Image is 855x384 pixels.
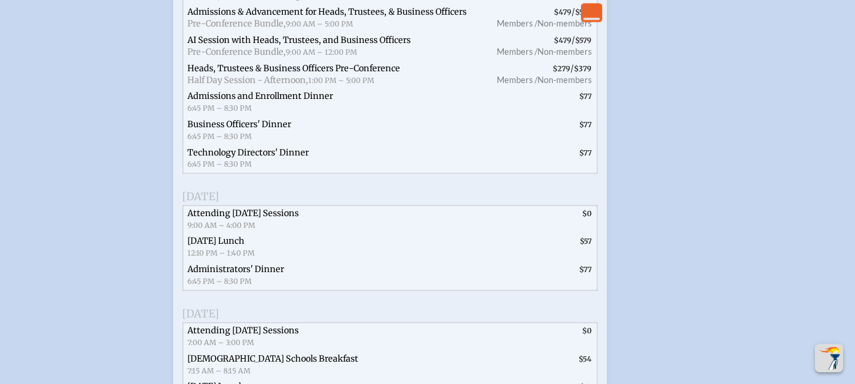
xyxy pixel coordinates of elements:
span: / [484,32,597,61]
span: Business Officers' Dinner [188,119,292,130]
span: Members / [497,47,538,57]
span: / [484,61,597,89]
span: $279 [553,64,571,73]
span: 6:45 PM – 8:30 PM [188,160,252,169]
span: $77 [580,148,592,157]
span: $579 [576,36,592,45]
span: Admissions & Advancement for Heads, Trustees, & Business Officers [188,6,467,17]
span: [DATE] [183,190,220,204]
span: Attending [DATE] Sessions [188,326,299,336]
span: $479 [554,36,572,45]
span: Heads, Trustees & Business Officers Pre-Conference [188,63,401,74]
span: $54 [579,355,592,364]
span: Admissions and Enrollment Dinner [188,91,334,101]
span: 7:00 AM – 3:00 PM [188,339,255,347]
span: 6:45 PM – 8:30 PM [188,277,252,286]
span: [DATE] [183,307,220,321]
span: 6:45 PM – 8:30 PM [188,104,252,112]
span: Attending [DATE] Sessions [188,208,299,219]
span: $0 [583,210,592,219]
span: Technology Directors' Dinner [188,147,309,158]
span: Non-members [538,18,592,28]
span: 9:00 AM – 4:00 PM [188,221,256,230]
span: 6:45 PM – 8:30 PM [188,132,252,141]
span: $579 [576,8,592,16]
span: 9:00 AM – 12:00 PM [286,48,358,57]
span: 1:00 PM – 5:00 PM [309,76,375,85]
span: 9:00 AM – 5:00 PM [286,19,354,28]
span: AI Session with Heads, Trustees, and Business Officers [188,35,411,45]
span: 7:15 AM – 8:15 AM [188,367,251,376]
span: Administrators' Dinner [188,264,285,275]
span: $77 [580,266,592,274]
button: Scroll Top [815,344,843,372]
span: Members / [497,75,538,85]
span: Non-members [538,47,592,57]
img: To the top [817,346,841,370]
span: $0 [583,327,592,336]
span: [DATE] Lunch [188,236,245,247]
span: [DEMOGRAPHIC_DATA] Schools Breakfast [188,354,359,365]
span: $379 [575,64,592,73]
span: Pre-Conference Bundle, [188,47,286,57]
span: $57 [580,237,592,246]
span: Half Day Session - Afternoon, [188,75,309,85]
span: $77 [580,120,592,129]
span: $479 [554,8,572,16]
span: / [484,4,597,32]
span: Members / [497,18,538,28]
span: $77 [580,92,592,101]
span: 12:10 PM – 1:40 PM [188,249,255,258]
span: Non-members [538,75,592,85]
span: Pre-Conference Bundle, [188,18,286,29]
